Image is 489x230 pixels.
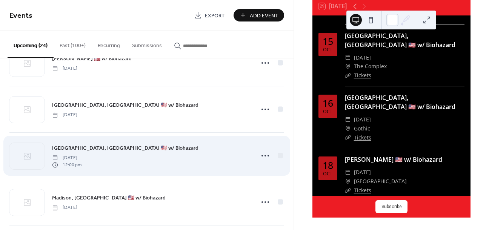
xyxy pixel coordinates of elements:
span: [GEOGRAPHIC_DATA] [354,177,407,186]
a: Export [189,9,231,21]
a: [GEOGRAPHIC_DATA], [GEOGRAPHIC_DATA] 🇺🇸 w/ Biohazard [52,101,198,109]
span: Gothic [354,124,370,133]
div: ​ [345,115,351,124]
span: [DATE] [354,53,371,62]
button: Past (100+) [54,31,92,57]
div: ​ [345,124,351,133]
button: Recurring [92,31,126,57]
div: ​ [345,186,351,195]
a: [GEOGRAPHIC_DATA], [GEOGRAPHIC_DATA] 🇺🇸 w/ Biohazard [52,144,198,152]
div: ​ [345,168,351,177]
span: [DATE] [52,65,77,72]
span: [DATE] [354,115,371,124]
a: [GEOGRAPHIC_DATA], [GEOGRAPHIC_DATA] 🇺🇸 w/ Biohazard [345,32,455,49]
a: [PERSON_NAME] 🇺🇸 w/ Biohazard [52,54,132,63]
div: Oct [323,48,332,52]
span: 12:00 pm [52,161,81,168]
button: Add Event [234,9,284,21]
span: Madison, [GEOGRAPHIC_DATA] 🇺🇸 w/ Biohazard [52,194,166,202]
button: Submissions [126,31,168,57]
div: Oct [323,109,332,114]
a: Tickets [354,72,371,79]
div: ​ [345,62,351,71]
span: [PERSON_NAME] 🇺🇸 w/ Biohazard [52,55,132,63]
a: [GEOGRAPHIC_DATA], [GEOGRAPHIC_DATA] 🇺🇸 w/ Biohazard [345,94,455,111]
span: Export [205,12,225,20]
div: 15 [323,37,333,46]
div: 18 [323,161,333,170]
div: ​ [345,71,351,80]
span: Events [9,8,32,23]
span: [DATE] [52,155,81,161]
a: Madison, [GEOGRAPHIC_DATA] 🇺🇸 w/ Biohazard [52,193,166,202]
a: Tickets [354,187,371,194]
div: ​ [345,133,351,142]
button: Subscribe [375,200,407,213]
span: [DATE] [52,204,77,211]
div: ​ [345,177,351,186]
span: [DATE] [354,168,371,177]
span: Add Event [250,12,278,20]
span: [DATE] [52,112,77,118]
div: 16 [323,98,333,108]
a: Tickets [354,134,371,141]
button: Upcoming (24) [8,31,54,58]
div: ​ [345,53,351,62]
span: The Complex [354,62,387,71]
a: [PERSON_NAME] 🇺🇸 w/ Biohazard [345,155,442,164]
div: Oct [323,172,332,176]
